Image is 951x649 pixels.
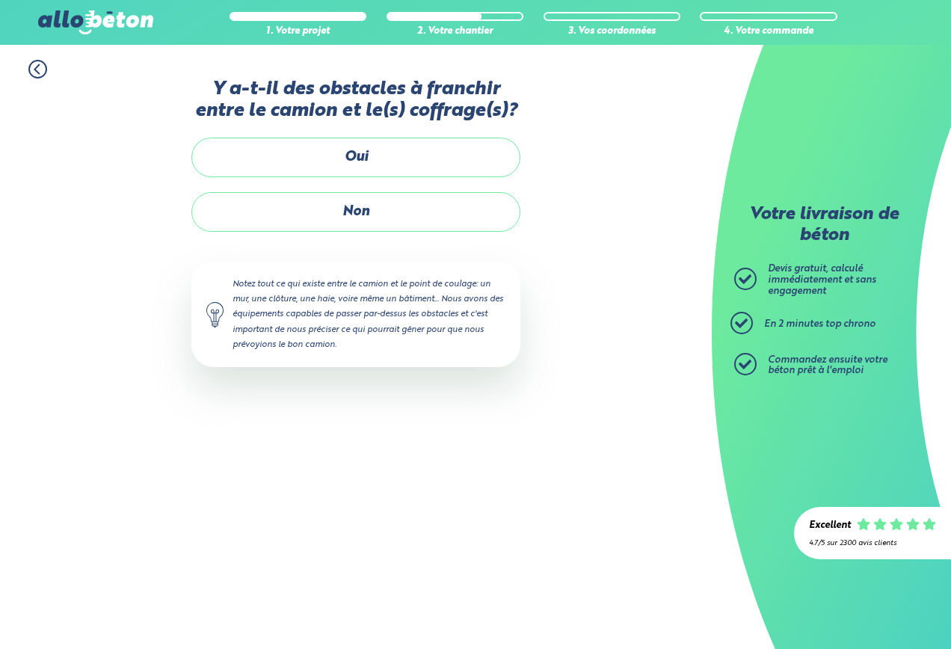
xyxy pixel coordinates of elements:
[38,10,153,34] img: allobéton
[387,26,523,37] div: 2. Votre chantier
[191,79,520,123] label: Y a-t-il des obstacles à franchir entre le camion et le(s) coffrage(s)?
[230,26,366,37] div: 1. Votre projet
[191,262,520,367] div: Notez tout ce qui existe entre le camion et le point de coulage: un mur, une clôture, une haie, v...
[191,192,520,232] label: Non
[700,26,837,37] div: 4. Votre commande
[544,26,680,37] div: 3. Vos coordonnées
[818,591,935,633] iframe: Help widget launcher
[191,138,520,177] label: Oui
